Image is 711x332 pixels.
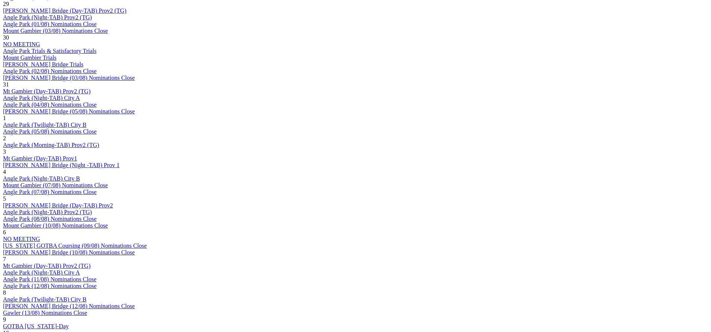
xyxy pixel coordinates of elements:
[3,323,69,329] a: GOTBA [US_STATE]-Day
[3,310,87,316] a: Gawler (13/08) Nominations Close
[3,216,97,222] a: Angle Park (08/08) Nominations Close
[3,148,6,155] span: 3
[3,209,92,215] a: Angle Park (Night-TAB) Prov2 (TG)
[3,242,147,249] a: [US_STATE] GOTBA Coursing (09/08) Nominations Close
[3,21,97,27] a: Angle Park (01/08) Nominations Close
[3,289,6,296] span: 8
[3,48,96,54] a: Angle Park Trials & Satisfactory Trials
[3,108,135,115] a: [PERSON_NAME] Bridge (05/08) Nominations Close
[3,162,120,168] a: [PERSON_NAME] Bridge (Night -TAB) Prov 1
[3,142,99,148] a: Angle Park (Morning-TAB) Prov2 (TG)
[3,61,83,68] a: [PERSON_NAME] Bridge Trials
[3,75,135,81] a: [PERSON_NAME] Bridge (03/08) Nominations Close
[3,81,9,88] span: 31
[3,1,9,7] span: 29
[3,303,135,309] a: [PERSON_NAME] Bridge (12/08) Nominations Close
[3,256,6,262] span: 7
[3,229,6,235] span: 6
[3,175,80,182] a: Angle Park (Night-TAB) City B
[3,182,108,188] a: Mount Gambier (07/08) Nominations Close
[3,135,6,141] span: 2
[3,7,126,14] a: [PERSON_NAME] Bridge (Day-TAB) Prov2 (TG)
[3,296,86,303] a: Angle Park (Twilight-TAB) City B
[3,128,97,135] a: Angle Park (05/08) Nominations Close
[3,28,108,34] a: Mount Gambier (03/08) Nominations Close
[3,202,113,209] a: [PERSON_NAME] Bridge (Day-TAB) Prov2
[3,222,108,229] a: Mount Gambier (10/08) Nominations Close
[3,276,96,282] a: Angle Park (11/08) Nominations Close
[3,34,9,41] span: 30
[3,88,90,94] a: Mt Gambier (Day-TAB) Prov2 (TG)
[3,95,80,101] a: Angle Park (Night-TAB) City A
[3,41,40,47] a: NO MEETING
[3,155,77,162] a: Mt Gambier (Day-TAB) Prov1
[3,263,90,269] a: Mt Gambier (Day-TAB) Prov2 (TG)
[3,169,6,175] span: 4
[3,54,56,61] a: Mount Gambier Trials
[3,269,80,276] a: Angle Park (Night-TAB) City A
[3,283,97,289] a: Angle Park (12/08) Nominations Close
[3,115,6,121] span: 1
[3,249,135,256] a: [PERSON_NAME] Bridge (10/08) Nominations Close
[3,195,6,202] span: 5
[3,68,97,74] a: Angle Park (02/08) Nominations Close
[3,236,40,242] a: NO MEETING
[3,122,86,128] a: Angle Park (Twilight-TAB) City B
[3,14,92,21] a: Angle Park (Night-TAB) Prov2 (TG)
[3,101,97,108] a: Angle Park (04/08) Nominations Close
[3,316,6,323] span: 9
[3,189,97,195] a: Angle Park (07/08) Nominations Close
